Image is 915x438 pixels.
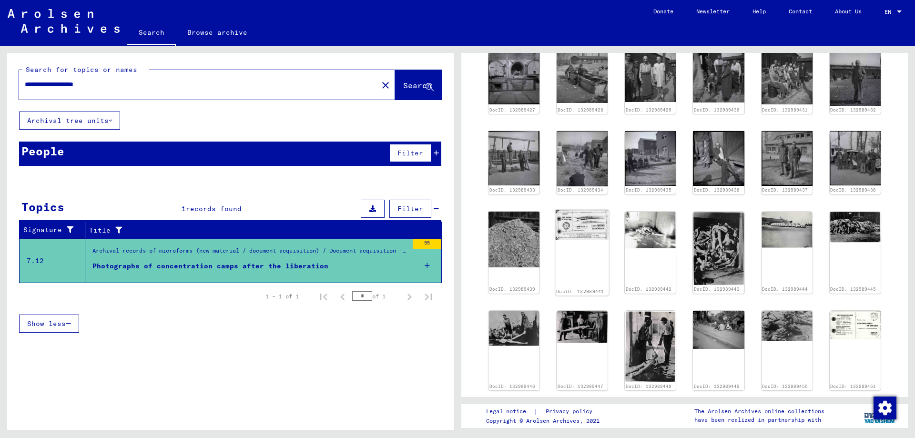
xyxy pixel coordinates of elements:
[625,49,676,102] img: 001.jpg
[830,384,876,389] a: DocID: 132989451
[89,223,432,238] div: Title
[127,21,176,46] a: Search
[762,107,808,112] a: DocID: 132989431
[693,131,744,186] img: 001.jpg
[626,107,671,112] a: DocID: 132989429
[626,384,671,389] a: DocID: 132989448
[830,107,876,112] a: DocID: 132989432
[21,198,64,215] div: Topics
[625,212,676,248] img: 001.jpg
[489,286,535,292] a: DocID: 132989439
[694,407,824,416] p: The Arolsen Archives online collections
[403,81,432,90] span: Search
[20,239,85,283] td: 7.12
[92,246,408,260] div: Archival records of microforms (new material / document acquisition) / Document acquisition - Int...
[314,287,333,306] button: First page
[555,209,609,240] img: 001.jpg
[558,107,603,112] a: DocID: 132989428
[389,144,431,162] button: Filter
[419,287,438,306] button: Last page
[538,407,604,417] a: Privacy policy
[830,131,881,185] img: 001.jpg
[389,200,431,218] button: Filter
[19,112,120,130] button: Archival tree units
[265,292,299,301] div: 1 – 1 of 1
[694,187,740,193] a: DocID: 132989436
[557,311,608,343] img: 001.jpg
[762,131,813,186] img: 001.jpg
[488,212,539,267] img: 001.jpg
[397,204,423,213] span: Filter
[397,149,423,157] span: Filter
[557,131,608,186] img: 001.jpg
[176,21,259,44] a: Browse archive
[486,407,534,417] a: Legal notice
[694,286,740,292] a: DocID: 132989443
[884,9,895,15] span: EN
[489,107,535,112] a: DocID: 132989427
[19,315,79,333] button: Show less
[21,143,64,160] div: People
[333,287,352,306] button: Previous page
[830,311,881,339] img: 001.jpg
[694,107,740,112] a: DocID: 132989430
[488,311,539,346] img: 001.jpg
[762,384,808,389] a: DocID: 132989450
[489,187,535,193] a: DocID: 132989433
[558,384,603,389] a: DocID: 132989447
[486,407,604,417] div: |
[27,319,66,328] span: Show less
[693,311,744,349] img: 001.jpg
[23,223,87,238] div: Signature
[625,311,676,382] img: 001.jpg
[413,239,441,249] div: 95
[762,187,808,193] a: DocID: 132989437
[830,187,876,193] a: DocID: 132989438
[693,49,744,102] img: 001.jpg
[23,225,78,235] div: Signature
[182,204,186,213] span: 1
[694,416,824,424] p: have been realized in partnership with
[400,287,419,306] button: Next page
[762,49,813,104] img: 001.jpg
[395,70,442,100] button: Search
[486,417,604,425] p: Copyright © Arolsen Archives, 2021
[558,187,603,193] a: DocID: 132989434
[862,404,898,428] img: yv_logo.png
[489,384,535,389] a: DocID: 132989446
[693,212,744,285] img: 001.jpg
[625,131,676,186] img: 001.jpg
[557,49,608,103] img: 001.jpg
[376,75,395,94] button: Clear
[186,204,242,213] span: records found
[488,131,539,185] img: 001.jpg
[556,288,604,294] a: DocID: 132989441
[92,261,328,271] div: Photographs of concentration camps after the liberation
[694,384,740,389] a: DocID: 132989449
[830,286,876,292] a: DocID: 132989445
[830,212,881,243] img: 001.jpg
[89,225,423,235] div: Title
[488,49,539,104] img: 001.jpg
[762,212,813,248] img: 001.jpg
[8,9,120,33] img: Arolsen_neg.svg
[874,397,896,419] img: Change consent
[762,286,808,292] a: DocID: 132989444
[762,311,813,341] img: 001.jpg
[830,49,881,106] img: 001.jpg
[352,292,400,301] div: of 1
[26,65,137,74] mat-label: Search for topics or names
[380,80,391,91] mat-icon: close
[626,187,671,193] a: DocID: 132989435
[626,286,671,292] a: DocID: 132989442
